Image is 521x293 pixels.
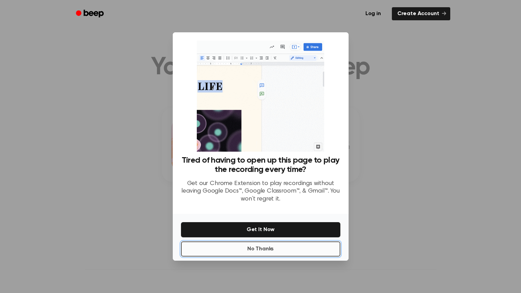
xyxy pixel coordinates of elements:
[197,41,324,152] img: Beep extension in action
[181,156,340,174] h3: Tired of having to open up this page to play the recording every time?
[359,6,388,22] a: Log in
[181,241,340,257] button: No Thanks
[181,180,340,203] p: Get our Chrome Extension to play recordings without leaving Google Docs™, Google Classroom™, & Gm...
[392,7,450,20] a: Create Account
[71,7,110,21] a: Beep
[181,222,340,237] button: Get It Now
